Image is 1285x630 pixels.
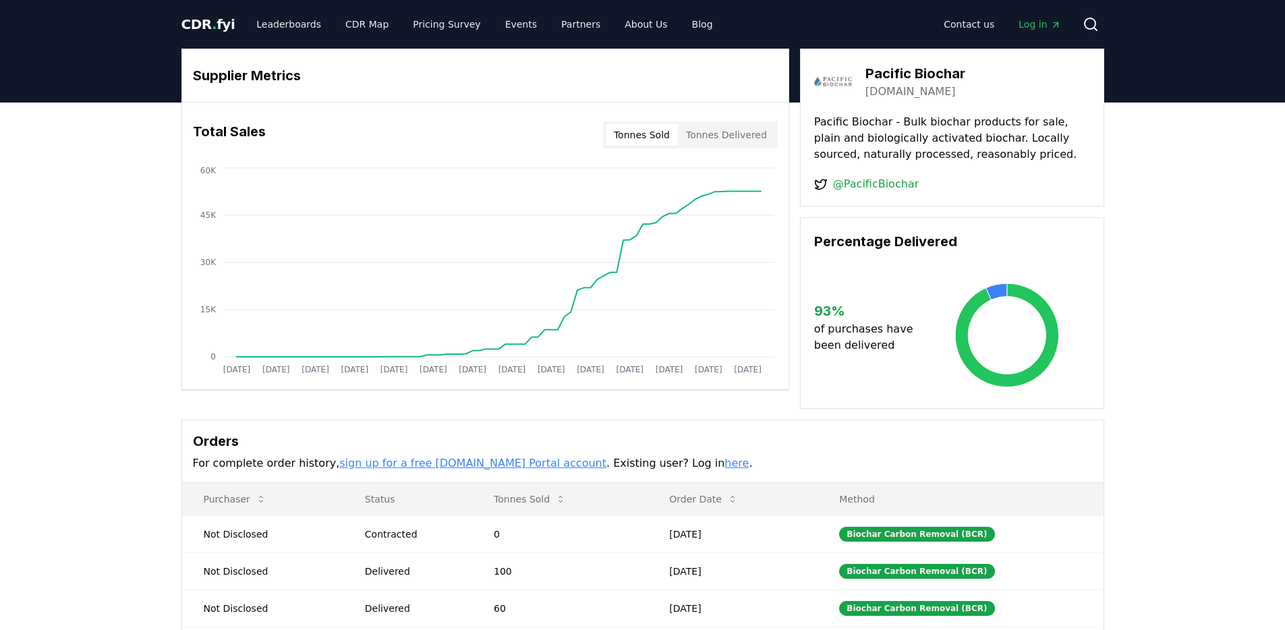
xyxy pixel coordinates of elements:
p: For complete order history, . Existing user? Log in . [193,455,1093,471]
nav: Main [933,12,1071,36]
span: CDR fyi [181,16,235,32]
tspan: 0 [210,352,216,362]
td: 60 [472,590,648,627]
tspan: [DATE] [380,365,407,374]
td: [DATE] [648,590,818,627]
a: here [724,457,749,469]
a: sign up for a free [DOMAIN_NAME] Portal account [339,457,606,469]
a: [DOMAIN_NAME] [865,84,956,100]
button: Tonnes Sold [606,124,678,146]
p: of purchases have been delivered [814,321,924,353]
td: 0 [472,515,648,552]
button: Tonnes Delivered [678,124,775,146]
a: CDR.fyi [181,15,235,34]
td: Not Disclosed [182,590,343,627]
tspan: [DATE] [577,365,604,374]
tspan: [DATE] [498,365,525,374]
a: @PacificBiochar [833,176,919,192]
tspan: [DATE] [695,365,722,374]
tspan: [DATE] [459,365,486,374]
div: Contracted [365,527,461,541]
button: Order Date [658,486,749,513]
span: . [212,16,217,32]
h3: Orders [193,431,1093,451]
tspan: [DATE] [734,365,762,374]
td: 100 [472,552,648,590]
h3: Percentage Delivered [814,231,1090,252]
button: Purchaser [193,486,277,513]
tspan: [DATE] [302,365,329,374]
div: Delivered [365,602,461,615]
a: Partners [550,12,611,36]
tspan: [DATE] [341,365,368,374]
a: Blog [681,12,724,36]
div: Delivered [365,565,461,578]
a: Leaderboards [246,12,332,36]
p: Status [354,492,461,506]
div: Biochar Carbon Removal (BCR) [839,527,994,542]
tspan: [DATE] [655,365,683,374]
a: Events [494,12,548,36]
td: Not Disclosed [182,515,343,552]
tspan: [DATE] [223,365,250,374]
span: Log in [1019,18,1060,31]
tspan: [DATE] [262,365,289,374]
nav: Main [246,12,723,36]
tspan: 45K [200,210,216,220]
tspan: 30K [200,258,216,267]
div: Biochar Carbon Removal (BCR) [839,601,994,616]
tspan: [DATE] [616,365,644,374]
button: Tonnes Sold [483,486,577,513]
div: Biochar Carbon Removal (BCR) [839,564,994,579]
tspan: [DATE] [537,365,565,374]
td: Not Disclosed [182,552,343,590]
p: Method [828,492,1092,506]
a: CDR Map [335,12,399,36]
h3: Supplier Metrics [193,65,778,86]
a: Log in [1008,12,1071,36]
td: [DATE] [648,552,818,590]
tspan: [DATE] [420,365,447,374]
a: About Us [614,12,678,36]
a: Contact us [933,12,1005,36]
h3: Pacific Biochar [865,63,965,84]
h3: Total Sales [193,121,266,148]
tspan: 60K [200,166,216,175]
tspan: 15K [200,305,216,314]
a: Pricing Survey [402,12,491,36]
td: [DATE] [648,515,818,552]
img: Pacific Biochar-logo [814,63,852,101]
h3: 93 % [814,301,924,321]
p: Pacific Biochar - Bulk biochar products for sale, plain and biologically activated biochar. Local... [814,114,1090,163]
